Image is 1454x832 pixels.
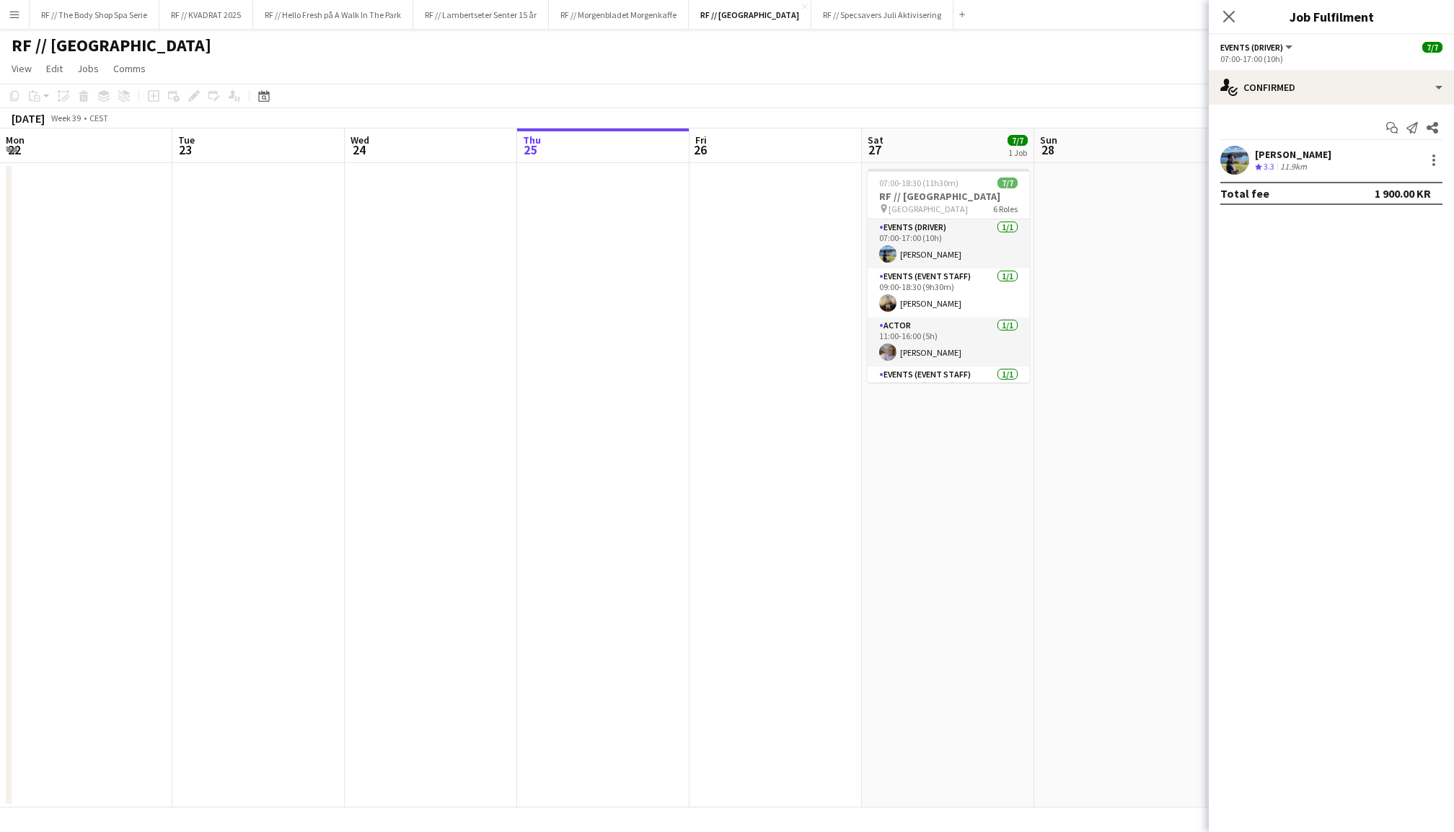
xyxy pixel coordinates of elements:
[879,178,959,188] span: 07:00-18:30 (11h30m)
[48,113,84,123] span: Week 39
[413,1,549,29] button: RF // Lambertseter Senter 15 år
[178,133,195,146] span: Tue
[46,62,63,75] span: Edit
[1008,147,1027,158] div: 1 Job
[348,141,369,158] span: 24
[89,113,108,123] div: CEST
[868,318,1029,367] app-card-role: Actor1/111:00-16:00 (5h)[PERSON_NAME]
[1422,42,1442,53] span: 7/7
[30,1,159,29] button: RF // The Body Shop Spa Serie
[253,1,413,29] button: RF // Hello Fresh på A Walk In The Park
[997,178,1018,188] span: 7/7
[12,111,45,126] div: [DATE]
[1220,186,1269,201] div: Total fee
[1008,135,1028,146] span: 7/7
[113,62,146,75] span: Comms
[1220,42,1283,53] span: Events (Driver)
[523,133,541,146] span: Thu
[12,62,32,75] span: View
[12,35,211,56] h1: RF // [GEOGRAPHIC_DATA]
[993,203,1018,214] span: 6 Roles
[1038,141,1057,158] span: 28
[1040,133,1057,146] span: Sun
[4,141,25,158] span: 22
[549,1,689,29] button: RF // Morgenbladet Morgenkaffe
[6,59,38,78] a: View
[695,133,707,146] span: Fri
[1277,161,1310,173] div: 11.9km
[868,219,1029,268] app-card-role: Events (Driver)1/107:00-17:00 (10h)[PERSON_NAME]
[693,141,707,158] span: 26
[865,141,884,158] span: 27
[1264,161,1274,172] span: 3.3
[868,169,1029,382] app-job-card: 07:00-18:30 (11h30m)7/7RF // [GEOGRAPHIC_DATA] [GEOGRAPHIC_DATA]6 RolesEvents (Driver)1/107:00-17...
[868,367,1029,420] app-card-role: Events (Event Staff)1/111:30-17:00 (5h30m)
[1220,42,1295,53] button: Events (Driver)
[868,268,1029,318] app-card-role: Events (Event Staff)1/109:00-18:30 (9h30m)[PERSON_NAME]
[159,1,253,29] button: RF // KVADRAT 2025
[176,141,195,158] span: 23
[689,1,811,29] button: RF // [GEOGRAPHIC_DATA]
[107,59,151,78] a: Comms
[868,133,884,146] span: Sat
[71,59,105,78] a: Jobs
[40,59,69,78] a: Edit
[6,133,25,146] span: Mon
[1255,148,1331,161] div: [PERSON_NAME]
[1220,53,1442,64] div: 07:00-17:00 (10h)
[868,190,1029,203] h3: RF // [GEOGRAPHIC_DATA]
[77,62,99,75] span: Jobs
[351,133,369,146] span: Wed
[889,203,968,214] span: [GEOGRAPHIC_DATA]
[521,141,541,158] span: 25
[1375,186,1431,201] div: 1 900.00 KR
[811,1,953,29] button: RF // Specsavers Juli Aktivisering
[1209,7,1454,26] h3: Job Fulfilment
[1209,70,1454,105] div: Confirmed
